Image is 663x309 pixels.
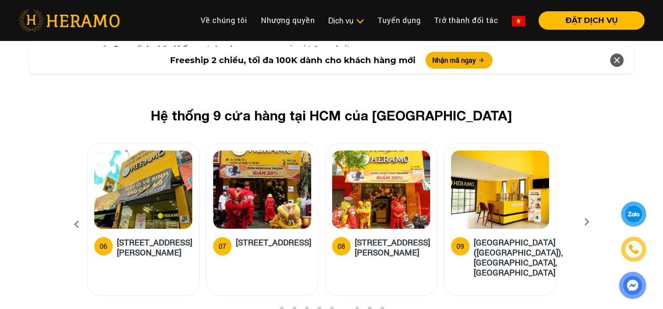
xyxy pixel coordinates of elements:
img: heramo-314-le-van-viet-phuong-tang-nhon-phu-b-quan-9 [94,151,192,229]
a: Về chúng tôi [194,11,254,29]
img: subToggleIcon [356,17,364,26]
h5: [GEOGRAPHIC_DATA] ([GEOGRAPHIC_DATA]), [GEOGRAPHIC_DATA], [GEOGRAPHIC_DATA] [474,237,563,277]
img: heramo-398-duong-hoang-dieu-phuong-2-quan-4 [332,151,430,229]
img: phone-icon [629,245,639,254]
a: Trở thành đối tác [428,11,505,29]
img: vn-flag.png [512,16,525,26]
a: Tuyển dụng [371,11,428,29]
h5: [STREET_ADDRESS][PERSON_NAME] [117,237,192,257]
a: Nhượng quyền [254,11,322,29]
button: Nhận mã ngay [426,52,493,69]
h5: [STREET_ADDRESS][PERSON_NAME] [355,237,430,257]
div: 09 [457,241,464,251]
img: heramo-logo.png [18,10,120,31]
button: ĐẶT DỊCH VỤ [539,11,645,30]
div: Dịch vụ [328,15,364,26]
div: 06 [100,241,107,251]
img: heramo-parc-villa-dai-phuoc-island-dong-nai [451,151,549,229]
span: Freeship 2 chiều, tối đa 100K dành cho khách hàng mới [170,54,415,66]
div: 07 [219,241,226,251]
h2: Hệ thống 9 cửa hàng tại HCM của [GEOGRAPHIC_DATA] [101,107,563,123]
h5: [STREET_ADDRESS] [236,237,311,254]
img: heramo-15a-duong-so-2-phuong-an-khanh-thu-duc [213,151,311,229]
div: 08 [338,241,345,251]
a: ĐẶT DỊCH VỤ [532,17,645,24]
a: phone-icon [622,238,645,260]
